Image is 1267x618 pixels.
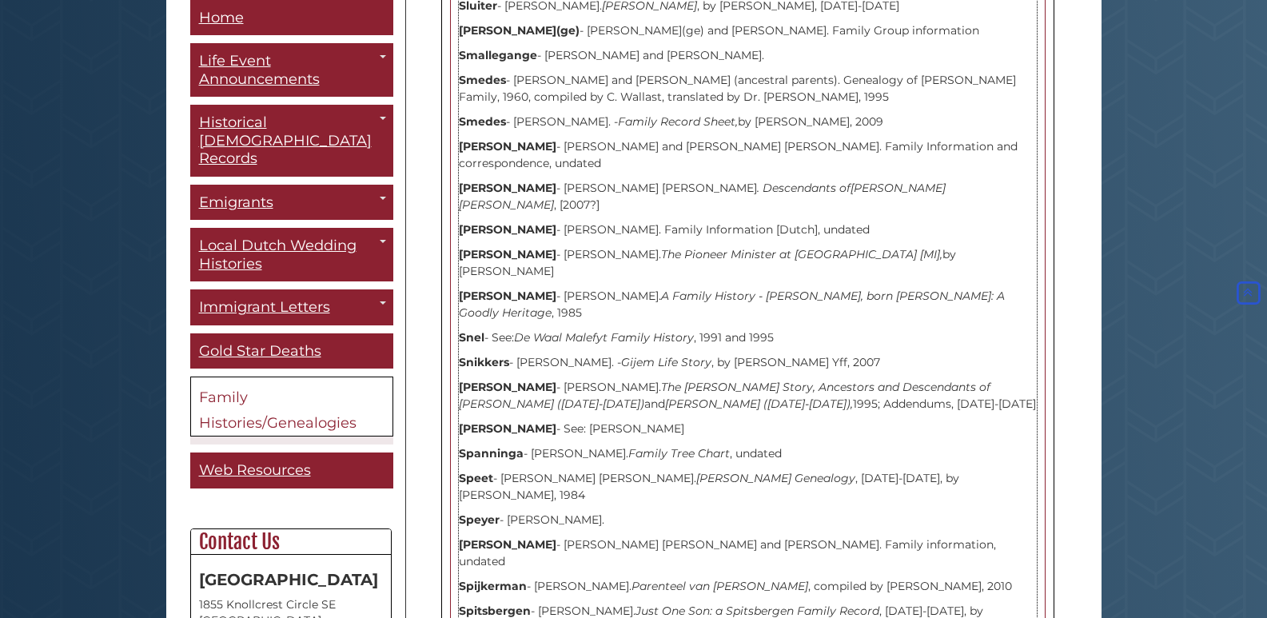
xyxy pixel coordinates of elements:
i: A Family History - [PERSON_NAME], born [PERSON_NAME]: A Goodly Heritage [459,289,1005,320]
i: Family Record Sheet, [618,114,738,129]
i: Parenteel van [PERSON_NAME] [632,579,808,593]
span: Local Dutch Wedding Histories [199,237,357,273]
a: Life Event Announcements [190,44,393,98]
p: - [PERSON_NAME]. , compiled by [PERSON_NAME], 2010 [459,578,1037,595]
i: . Descendants of [757,181,851,195]
strong: [PERSON_NAME] [459,289,556,303]
i: The [PERSON_NAME] Story, Ancestors and Descendants of [PERSON_NAME] ([DATE]-[DATE]) [459,380,990,411]
strong: [PERSON_NAME] [459,380,556,394]
p: - [PERSON_NAME]. , undated [459,445,1037,462]
p: - [PERSON_NAME] [PERSON_NAME] , [2007?] [459,180,1037,213]
strong: Spitsbergen [459,604,531,618]
i: The Pioneer Minister at [GEOGRAPHIC_DATA] [MI], [661,247,942,261]
a: Emigrants [190,185,393,221]
i: [PERSON_NAME] [PERSON_NAME] [459,181,946,212]
p: - [PERSON_NAME] and [PERSON_NAME] [PERSON_NAME]. Family Information and correspondence, undated [459,138,1037,172]
strong: Smedes [459,73,506,87]
strong: Snel [459,330,484,345]
span: Gold Star Deaths [199,342,321,360]
p: - [PERSON_NAME]. - , by [PERSON_NAME] Yff, 2007 [459,354,1037,371]
strong: Speet [459,471,493,485]
h2: Contact Us [191,529,391,555]
i: Gijem Life Story [621,355,711,369]
p: - [PERSON_NAME] [PERSON_NAME] and [PERSON_NAME]. Family information, undated [459,536,1037,570]
p: - [PERSON_NAME]. [459,512,1037,528]
p: - See: , 1991 and 1995 [459,329,1037,346]
strong: [PERSON_NAME](ge) [459,23,580,38]
a: Back to Top [1233,286,1263,301]
strong: Speyer [459,512,500,527]
strong: [PERSON_NAME] [459,222,556,237]
p: - [PERSON_NAME] [PERSON_NAME]. , [DATE]-[DATE], by [PERSON_NAME], 1984 [459,470,1037,504]
strong: [PERSON_NAME] [459,139,556,154]
p: - [PERSON_NAME]. Family Information [Dutch], undated [459,221,1037,238]
p: - [PERSON_NAME]. - by [PERSON_NAME], 2009 [459,114,1037,130]
strong: [PERSON_NAME] [459,247,556,261]
i: Family Tree Chart [628,446,730,461]
p: - [PERSON_NAME](ge) and [PERSON_NAME]. Family Group information [459,22,1037,39]
span: Historical [DEMOGRAPHIC_DATA] Records [199,114,372,168]
strong: Spanninga [459,446,524,461]
p: - [PERSON_NAME] and [PERSON_NAME] (ancestral parents). Genealogy of [PERSON_NAME] Family, 1960, c... [459,72,1037,106]
span: Immigrant Letters [199,299,330,317]
i: De Waal Malefyt Family History [514,330,694,345]
i: [PERSON_NAME] ([DATE]-[DATE]), [665,397,853,411]
i: Just One Son: a Spitsbergen Family Record [635,604,879,618]
p: - [PERSON_NAME] and [PERSON_NAME]. [459,47,1037,64]
strong: [PERSON_NAME] [459,181,556,195]
span: Life Event Announcements [199,53,320,89]
a: Web Resources [190,453,393,489]
a: Historical [DEMOGRAPHIC_DATA] Records [190,106,393,177]
p: - [PERSON_NAME]. and 1995; Addendums, [DATE]-[DATE] [459,379,1037,413]
span: Family Histories/Genealogies [199,389,357,433]
a: Local Dutch Wedding Histories [190,229,393,282]
p: - [PERSON_NAME]. by [PERSON_NAME] [459,246,1037,280]
p: - [PERSON_NAME]. , 1985 [459,288,1037,321]
strong: Snikkers [459,355,509,369]
span: Web Resources [199,462,311,480]
span: Home [199,9,244,26]
p: - See: [PERSON_NAME] [459,421,1037,437]
strong: Smallegange [459,48,537,62]
i: [PERSON_NAME] Genealogy [696,471,855,485]
span: Emigrants [199,193,273,211]
strong: [PERSON_NAME] [459,537,556,552]
strong: [GEOGRAPHIC_DATA] [199,570,378,589]
strong: Smedes [459,114,506,129]
strong: [PERSON_NAME] [459,421,556,436]
a: Family Histories/Genealogies [190,377,393,437]
a: Gold Star Deaths [190,333,393,369]
a: Immigrant Letters [190,290,393,326]
strong: Spijkerman [459,579,527,593]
